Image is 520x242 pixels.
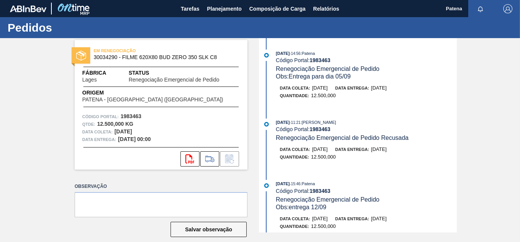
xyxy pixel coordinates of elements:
span: - 11:21 [290,120,300,125]
h1: Pedidos [8,23,143,32]
span: Quantidade : [280,224,309,229]
span: Data coleta: [82,128,113,136]
img: TNhmsLtSVTkK8tSr43FrP2fwEKptu5GPRR3wAAAABJRU5ErkJggg== [10,5,46,12]
strong: [DATE] [115,128,132,135]
img: status [76,51,86,61]
span: Quantidade : [280,155,309,159]
span: Data coleta: [280,147,310,152]
button: Notificações [468,3,493,14]
span: Renegociação Emergencial de Pedido [276,196,380,203]
span: Qtde : [82,120,95,128]
strong: 1983463 [309,188,330,194]
span: Renegociação Emergencial de Pedido [129,77,219,83]
span: Quantidade : [280,93,309,98]
span: Data coleta: [280,216,310,221]
strong: 1983463 [309,57,330,63]
div: Código Portal: [276,188,457,194]
strong: 1983463 [309,126,330,132]
strong: 1983463 [121,113,142,119]
img: atual [264,53,269,58]
span: [DATE] [371,146,387,152]
img: Logout [503,4,512,13]
span: [DATE] [312,146,328,152]
span: Data entrega: [82,136,116,143]
span: Obs: Entrega para dia 05/09 [276,73,351,80]
span: Composição de Carga [249,4,306,13]
span: 12.500,000 [311,223,336,229]
img: atual [264,183,269,188]
span: Origem [82,89,240,97]
span: Data entrega: [335,216,369,221]
span: Lages [82,77,97,83]
span: [DATE] [371,216,387,221]
button: Salvar observação [171,222,247,237]
span: [DATE] [312,216,328,221]
span: [DATE] [276,120,290,125]
span: [DATE] [371,85,387,91]
span: Renegociação Emergencial de Pedido [276,66,380,72]
span: [DATE] [276,51,290,56]
span: 12.500,000 [311,154,336,160]
img: atual [264,122,269,127]
div: Informar alteração no pedido [220,151,239,167]
span: 12.500,000 [311,93,336,98]
span: : [PERSON_NAME] [300,120,336,125]
span: Data entrega: [335,147,369,152]
span: EM RENEGOCIAÇÃO [94,47,200,54]
label: Observação [75,181,247,192]
strong: 12.500,000 KG [97,121,133,127]
span: Status [129,69,240,77]
div: Abrir arquivo PDF [180,151,199,167]
span: - 15:46 [290,182,300,186]
strong: [DATE] 00:00 [118,136,151,142]
span: [DATE] [312,85,328,91]
span: Obs: entrega 12/09 [276,204,327,210]
span: : Patena [300,181,315,186]
div: Ir para Composição de Carga [200,151,219,167]
span: Planejamento [207,4,242,13]
span: 30034290 - FILME 620X80 BUD ZERO 350 SLK C8 [94,54,232,60]
span: - 14:56 [290,51,300,56]
div: Código Portal: [276,57,457,63]
span: Renegociação Emergencial de Pedido Recusada [276,135,409,141]
span: Data entrega: [335,86,369,90]
span: Tarefas [181,4,199,13]
span: : Patena [300,51,315,56]
span: Código Portal: [82,113,119,120]
span: [DATE] [276,181,290,186]
span: Data coleta: [280,86,310,90]
div: Código Portal: [276,126,457,132]
span: PATENA - [GEOGRAPHIC_DATA] ([GEOGRAPHIC_DATA]) [82,97,223,103]
span: Fábrica [82,69,121,77]
span: Relatórios [313,4,339,13]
